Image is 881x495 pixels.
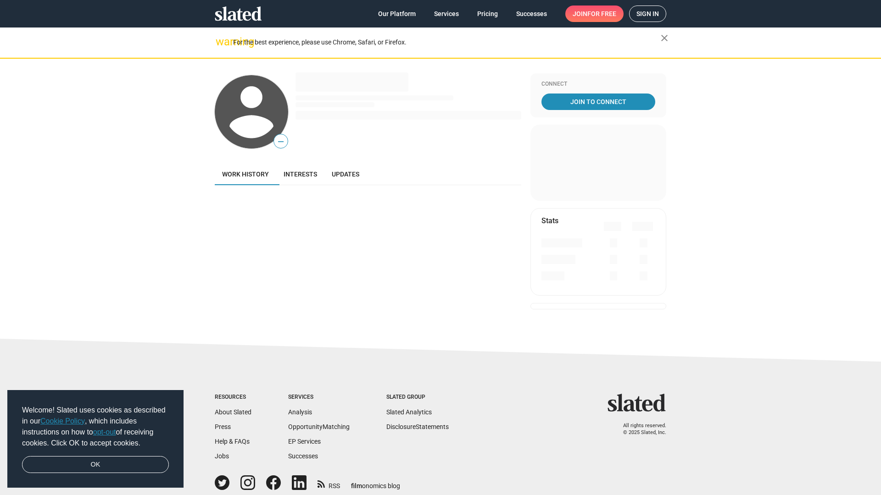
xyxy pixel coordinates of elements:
[516,5,547,22] span: Successes
[332,170,359,178] span: Updates
[222,170,269,178] span: Work history
[22,456,169,473] a: dismiss cookie message
[587,5,616,22] span: for free
[22,405,169,449] span: Welcome! Slated uses cookies as described in our , which includes instructions on how to of recei...
[573,5,616,22] span: Join
[351,474,400,490] a: filmonomics blog
[351,482,362,489] span: film
[288,408,312,416] a: Analysis
[40,417,85,425] a: Cookie Policy
[386,394,449,401] div: Slated Group
[215,452,229,460] a: Jobs
[288,423,350,430] a: OpportunityMatching
[629,5,666,22] a: Sign in
[636,6,659,22] span: Sign in
[215,438,250,445] a: Help & FAQs
[215,163,276,185] a: Work history
[386,423,449,430] a: DisclosureStatements
[215,423,231,430] a: Press
[324,163,367,185] a: Updates
[427,5,466,22] a: Services
[284,170,317,178] span: Interests
[7,390,184,488] div: cookieconsent
[434,5,459,22] span: Services
[274,136,288,148] span: —
[541,216,558,225] mat-card-title: Stats
[470,5,505,22] a: Pricing
[215,394,251,401] div: Resources
[371,5,423,22] a: Our Platform
[659,33,670,44] mat-icon: close
[93,428,116,436] a: opt-out
[288,438,321,445] a: EP Services
[386,408,432,416] a: Slated Analytics
[318,476,340,490] a: RSS
[565,5,624,22] a: Joinfor free
[543,93,653,110] span: Join To Connect
[613,423,666,436] p: All rights reserved. © 2025 Slated, Inc.
[276,163,324,185] a: Interests
[378,5,416,22] span: Our Platform
[541,93,655,110] a: Join To Connect
[233,36,661,49] div: For the best experience, please use Chrome, Safari, or Firefox.
[541,81,655,88] div: Connect
[288,394,350,401] div: Services
[216,36,227,47] mat-icon: warning
[477,5,498,22] span: Pricing
[509,5,554,22] a: Successes
[288,452,318,460] a: Successes
[215,408,251,416] a: About Slated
